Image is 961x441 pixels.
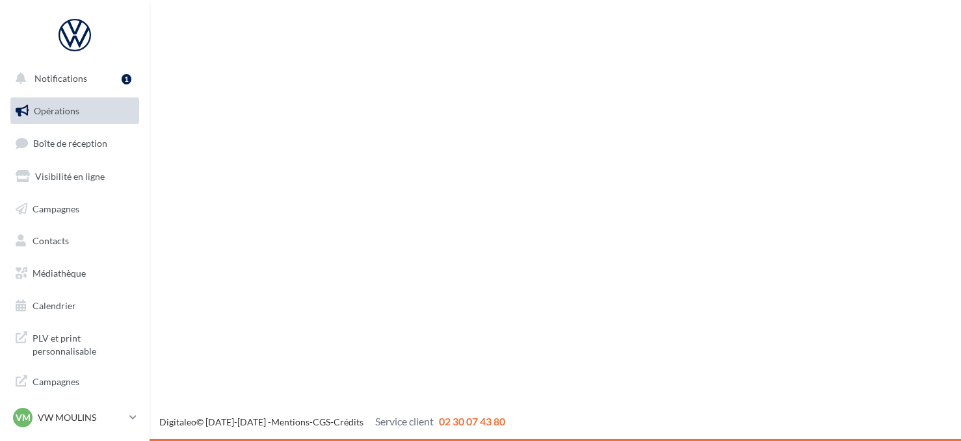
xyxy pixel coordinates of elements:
[439,415,505,427] span: 02 30 07 43 80
[8,292,142,320] a: Calendrier
[8,260,142,287] a: Médiathèque
[122,74,131,84] div: 1
[8,163,142,190] a: Visibilité en ligne
[33,235,69,246] span: Contacts
[33,268,86,279] span: Médiathèque
[8,97,142,125] a: Opérations
[35,171,105,182] span: Visibilité en ligne
[38,411,124,424] p: VW MOULINS
[159,416,505,427] span: © [DATE]-[DATE] - - -
[313,416,330,427] a: CGS
[10,405,139,430] a: VM VW MOULINS
[33,373,134,401] span: Campagnes DataOnDemand
[33,138,107,149] span: Boîte de réception
[8,324,142,362] a: PLV et print personnalisable
[8,227,142,255] a: Contacts
[159,416,196,427] a: Digitaleo
[334,416,363,427] a: Crédits
[16,411,31,424] span: VM
[375,415,434,427] span: Service client
[8,368,142,406] a: Campagnes DataOnDemand
[33,329,134,357] span: PLV et print personnalisable
[8,65,137,92] button: Notifications 1
[271,416,309,427] a: Mentions
[34,73,87,84] span: Notifications
[33,203,79,214] span: Campagnes
[34,105,79,116] span: Opérations
[33,300,76,311] span: Calendrier
[8,195,142,223] a: Campagnes
[8,129,142,157] a: Boîte de réception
